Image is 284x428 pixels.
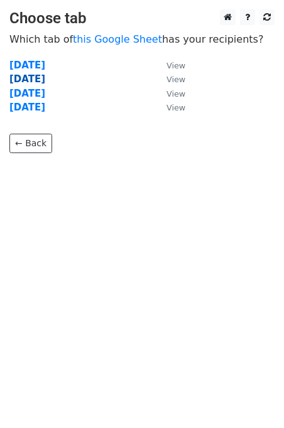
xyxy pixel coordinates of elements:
[167,103,185,112] small: View
[154,102,185,113] a: View
[154,88,185,99] a: View
[167,61,185,70] small: View
[167,75,185,84] small: View
[167,89,185,99] small: View
[9,9,275,28] h3: Choose tab
[9,73,45,85] a: [DATE]
[9,102,45,113] a: [DATE]
[221,368,284,428] iframe: Chat Widget
[154,73,185,85] a: View
[154,60,185,71] a: View
[9,88,45,99] a: [DATE]
[9,134,52,153] a: ← Back
[9,60,45,71] a: [DATE]
[73,33,162,45] a: this Google Sheet
[9,33,275,46] p: Which tab of has your recipients?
